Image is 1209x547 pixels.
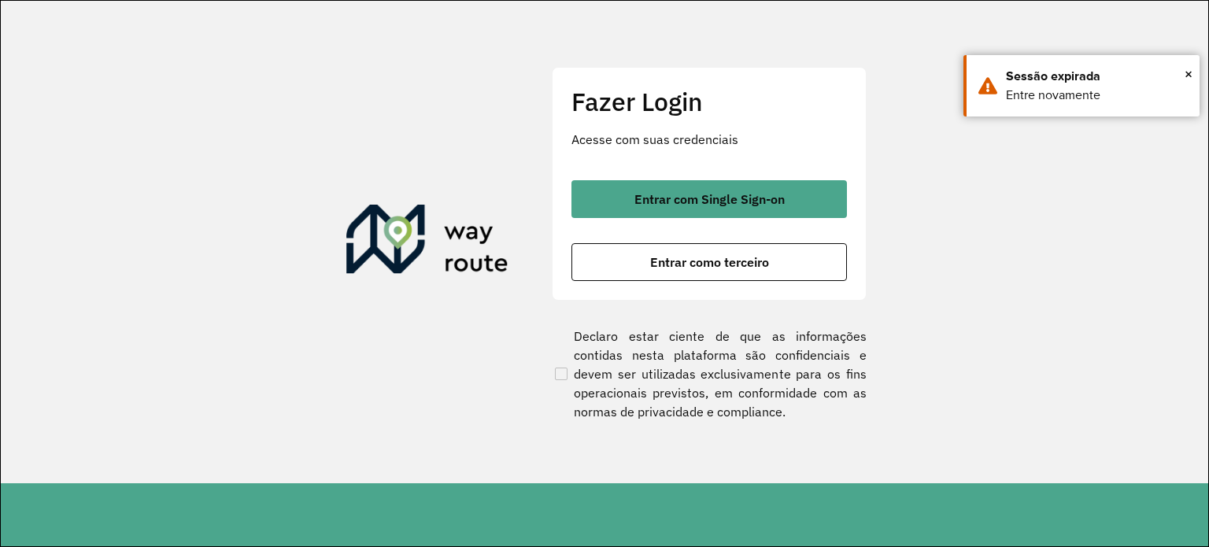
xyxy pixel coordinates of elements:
h2: Fazer Login [571,87,847,116]
span: × [1185,62,1192,86]
button: Close [1185,62,1192,86]
p: Acesse com suas credenciais [571,130,847,149]
img: Roteirizador AmbevTech [346,205,508,280]
button: button [571,180,847,218]
div: Sessão expirada [1006,67,1188,86]
div: Entre novamente [1006,86,1188,105]
label: Declaro estar ciente de que as informações contidas nesta plataforma são confidenciais e devem se... [552,327,867,421]
span: Entrar como terceiro [650,256,769,268]
span: Entrar com Single Sign-on [634,193,785,205]
button: button [571,243,847,281]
